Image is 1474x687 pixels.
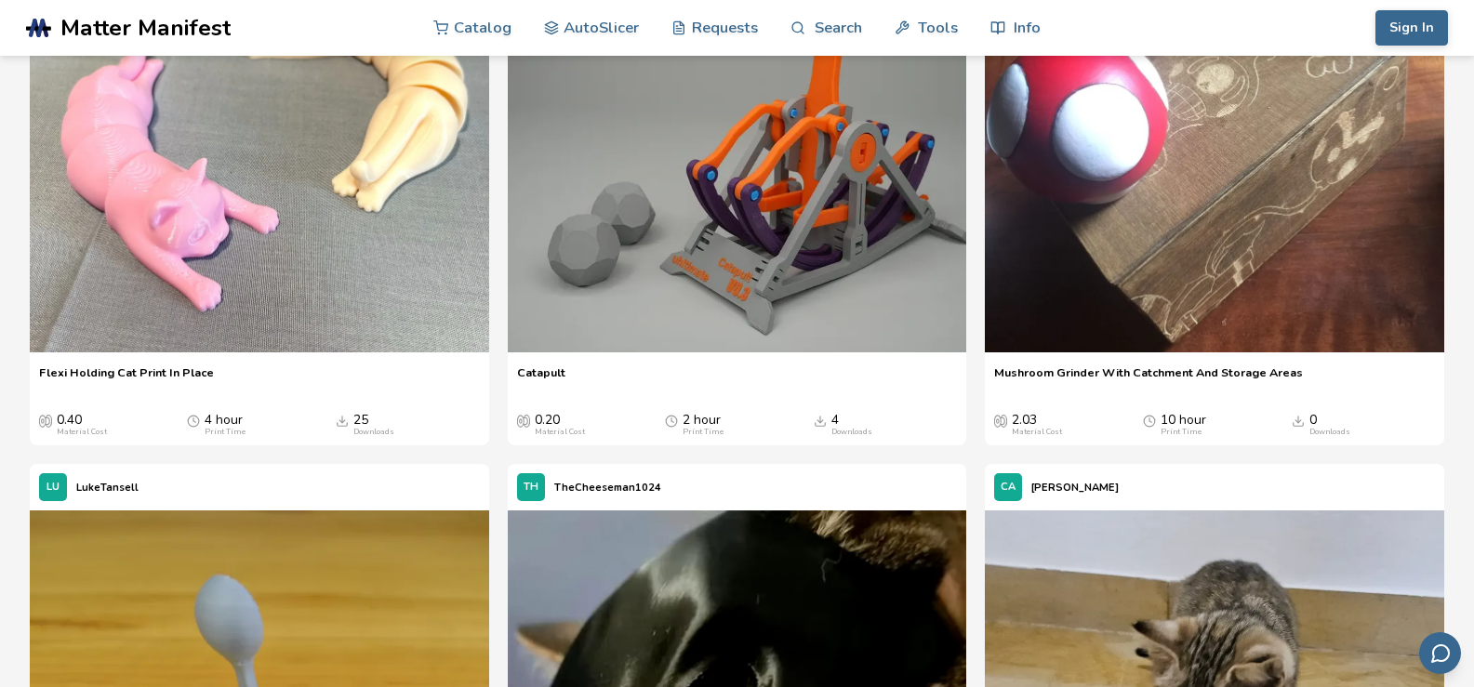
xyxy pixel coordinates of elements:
p: TheCheeseman1024 [554,478,661,497]
span: Average Print Time [187,413,200,428]
div: 0 [1309,413,1350,437]
span: Average Print Time [1143,413,1156,428]
button: Send feedback via email [1419,632,1461,674]
p: [PERSON_NAME] [1031,478,1119,497]
p: LukeTansell [76,478,139,497]
a: Mushroom Grinder With Catchment And Storage Areas [994,365,1303,393]
button: Sign In [1375,10,1448,46]
div: Print Time [1161,428,1202,437]
span: Average Cost [39,413,52,428]
span: LU [46,482,60,494]
span: Average Cost [994,413,1007,428]
div: Downloads [1309,428,1350,437]
div: Material Cost [57,428,107,437]
a: Catapult [517,365,565,393]
div: Material Cost [1012,428,1062,437]
div: 4 [831,413,872,437]
span: Downloads [814,413,827,428]
div: Downloads [353,428,394,437]
div: 4 hour [205,413,246,437]
span: Matter Manifest [60,15,231,41]
div: 25 [353,413,394,437]
span: TH [524,482,538,494]
span: Downloads [336,413,349,428]
span: Downloads [1292,413,1305,428]
div: Material Cost [535,428,585,437]
div: 0.20 [535,413,585,437]
div: Downloads [831,428,872,437]
div: 2 hour [683,413,724,437]
span: CA [1001,482,1016,494]
div: 10 hour [1161,413,1206,437]
div: 0.40 [57,413,107,437]
div: 2.03 [1012,413,1062,437]
div: Print Time [683,428,724,437]
span: Average Cost [517,413,530,428]
span: Average Print Time [665,413,678,428]
a: Flexi Holding Cat Print In Place [39,365,214,393]
div: Print Time [205,428,246,437]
